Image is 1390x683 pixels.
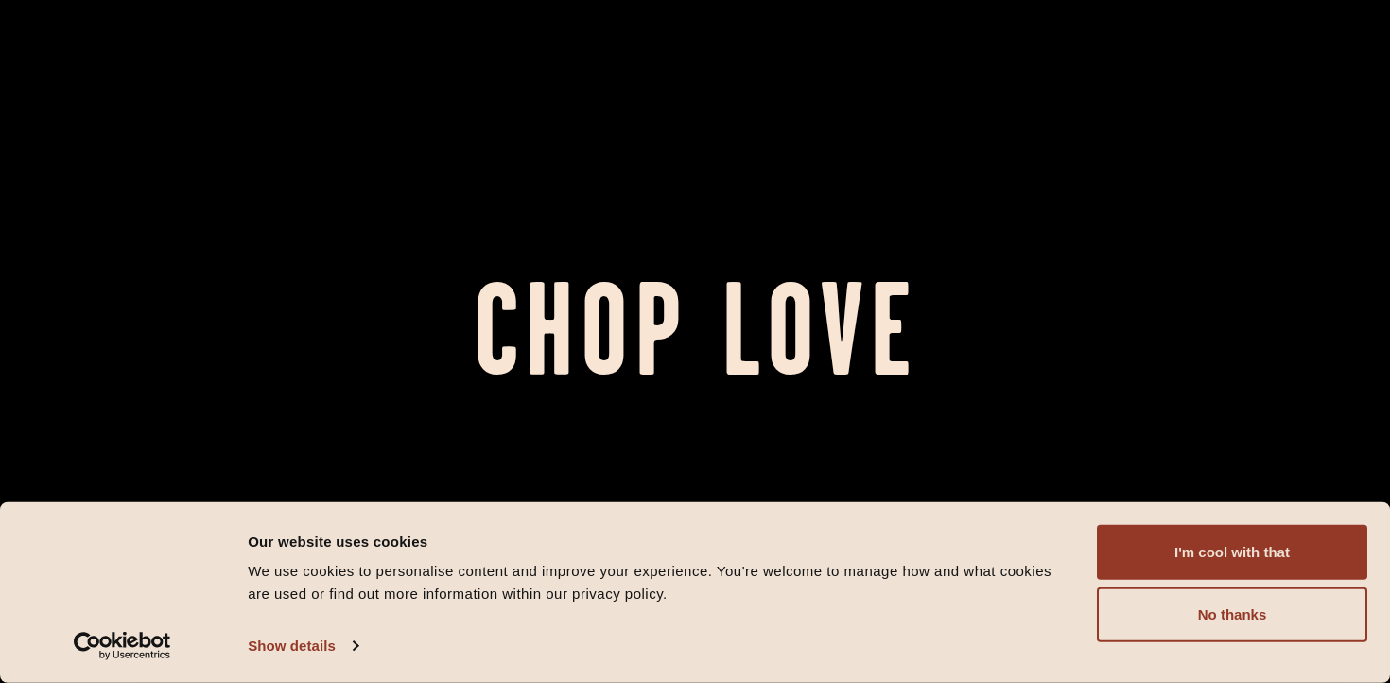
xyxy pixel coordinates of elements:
[248,530,1075,552] div: Our website uses cookies
[248,560,1075,605] div: We use cookies to personalise content and improve your experience. You're welcome to manage how a...
[248,632,357,660] a: Show details
[1097,525,1367,580] button: I'm cool with that
[40,632,205,660] a: Usercentrics Cookiebot - opens in a new window
[1097,587,1367,642] button: No thanks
